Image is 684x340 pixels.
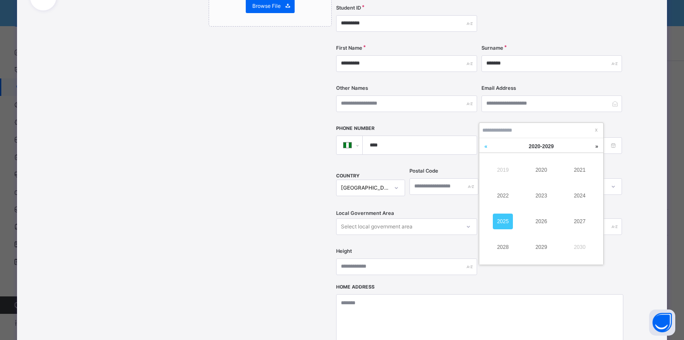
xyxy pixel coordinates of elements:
[481,44,503,52] label: Surname
[252,2,281,10] span: Browse File
[336,284,375,291] label: Home Address
[484,183,522,208] td: 2022
[336,44,362,52] label: First Name
[522,183,560,208] td: 2023
[531,162,551,178] a: 2020
[522,209,560,235] td: 2026
[336,4,361,12] label: Student ID
[484,209,522,235] td: 2025
[336,210,394,217] span: Local Government Area
[649,309,675,336] button: Open asap
[570,162,590,178] a: 2021
[341,218,412,235] div: Select local government area
[484,235,522,260] td: 2028
[570,214,590,229] a: 2027
[336,173,360,179] span: COUNTRY
[570,239,590,255] a: 2030
[484,157,522,183] td: 2019
[531,214,551,229] a: 2026
[479,138,492,155] a: Last decade
[560,209,599,235] td: 2027
[493,239,513,255] a: 2028
[341,184,389,192] div: [GEOGRAPHIC_DATA]
[531,188,551,204] a: 2023
[493,214,513,229] a: 2025
[409,167,438,175] label: Postal Code
[590,138,603,155] a: Next decade
[336,125,375,132] label: Phone Number
[493,188,513,204] a: 2022
[522,235,560,260] td: 2029
[531,239,551,255] a: 2029
[570,188,590,204] a: 2024
[493,162,513,178] a: 2019
[502,138,581,155] a: 2020-2029
[560,183,599,208] td: 2024
[336,85,368,92] label: Other Names
[522,157,560,183] td: 2020
[529,143,553,150] span: 2020 - 2029
[481,85,516,92] label: Email Address
[560,235,599,260] td: 2030
[336,248,352,255] label: Height
[560,157,599,183] td: 2021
